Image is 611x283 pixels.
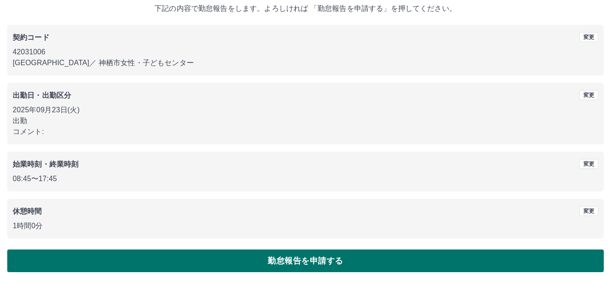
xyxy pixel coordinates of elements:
[13,34,49,41] b: 契約コード
[579,90,598,100] button: 変更
[13,173,598,184] p: 08:45 〜 17:45
[13,207,42,215] b: 休憩時間
[7,249,604,272] button: 勤怠報告を申請する
[7,3,604,14] p: 下記の内容で勤怠報告をします。よろしければ 「勤怠報告を申請する」を押してください。
[13,91,71,99] b: 出勤日・出勤区分
[579,159,598,169] button: 変更
[13,115,598,126] p: 出勤
[13,221,598,231] p: 1時間0分
[13,126,598,137] p: コメント:
[13,105,598,115] p: 2025年09月23日(火)
[579,206,598,216] button: 変更
[13,47,598,58] p: 42031006
[13,58,598,68] p: [GEOGRAPHIC_DATA] ／ 神栖市女性・子どもセンター
[579,32,598,42] button: 変更
[13,160,78,168] b: 始業時刻・終業時刻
